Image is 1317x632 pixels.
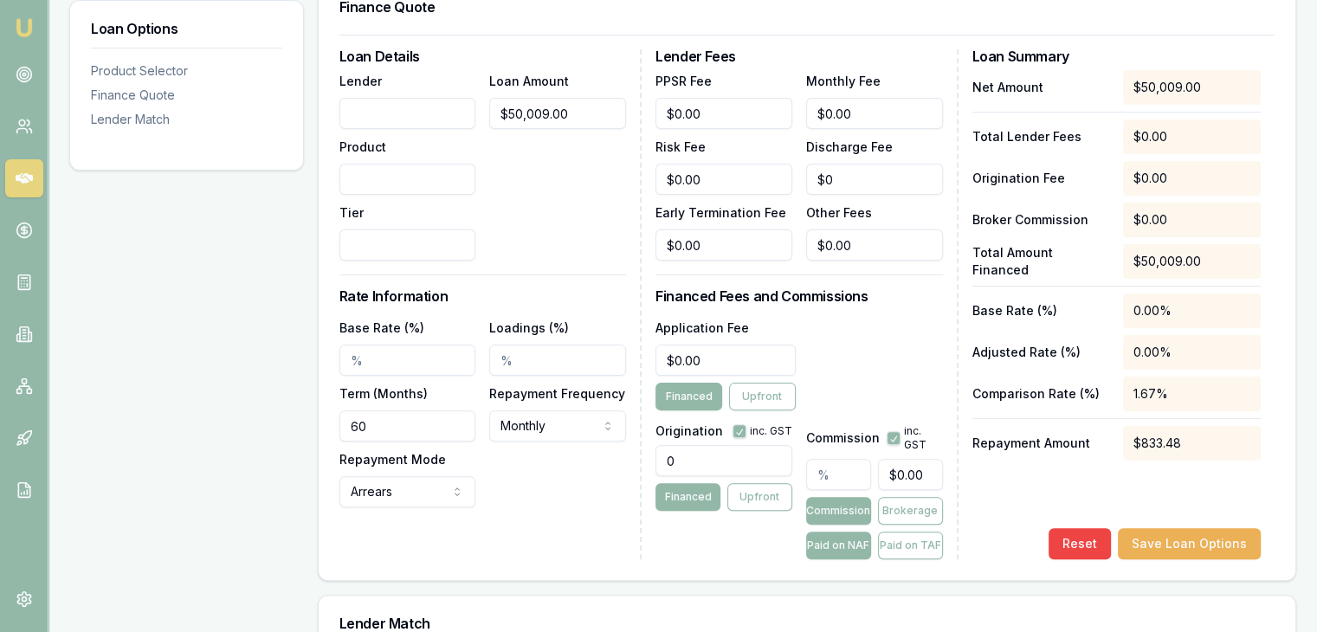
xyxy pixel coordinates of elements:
[655,164,792,195] input: $
[1123,426,1261,461] div: $833.48
[733,424,792,438] div: inc. GST
[655,98,792,129] input: $
[972,128,1110,145] p: Total Lender Fees
[655,205,786,220] label: Early Termination Fee
[1049,528,1111,559] button: Reset
[91,62,282,80] div: Product Selector
[655,320,749,335] label: Application Fee
[806,229,943,261] input: $
[1123,335,1261,370] div: 0.00%
[655,229,792,261] input: $
[339,205,364,220] label: Tier
[878,532,943,559] button: Paid on TAF
[806,459,871,490] input: %
[1123,203,1261,237] div: $0.00
[727,483,792,511] button: Upfront
[729,383,796,410] button: Upfront
[339,74,382,88] label: Lender
[14,17,35,38] img: emu-icon-u.png
[91,111,282,128] div: Lender Match
[972,435,1110,452] p: Repayment Amount
[806,139,893,154] label: Discharge Fee
[806,497,871,525] button: Commission
[1123,377,1261,411] div: 1.67%
[339,289,626,303] h3: Rate Information
[972,385,1110,403] p: Comparison Rate (%)
[489,345,626,376] input: %
[972,79,1110,96] p: Net Amount
[339,345,476,376] input: %
[806,532,871,559] button: Paid on NAF
[655,139,706,154] label: Risk Fee
[489,320,569,335] label: Loadings (%)
[489,386,625,401] label: Repayment Frequency
[806,98,943,129] input: $
[878,497,943,525] button: Brokerage
[972,244,1110,279] p: Total Amount Financed
[806,164,943,195] input: $
[972,344,1110,361] p: Adjusted Rate (%)
[806,205,872,220] label: Other Fees
[339,386,428,401] label: Term (Months)
[655,425,723,437] label: Origination
[339,320,424,335] label: Base Rate (%)
[972,302,1110,319] p: Base Rate (%)
[655,74,712,88] label: PPSR Fee
[1123,161,1261,196] div: $0.00
[972,49,1261,63] h3: Loan Summary
[1123,119,1261,154] div: $0.00
[972,211,1110,229] p: Broker Commission
[489,74,569,88] label: Loan Amount
[91,87,282,104] div: Finance Quote
[339,616,1275,630] h3: Lender Match
[806,432,880,444] label: Commission
[972,170,1110,187] p: Origination Fee
[1123,70,1261,105] div: $50,009.00
[655,289,942,303] h3: Financed Fees and Commissions
[1118,528,1261,559] button: Save Loan Options
[1123,244,1261,279] div: $50,009.00
[806,74,881,88] label: Monthly Fee
[339,49,626,63] h3: Loan Details
[489,98,626,129] input: $
[1123,293,1261,328] div: 0.00%
[655,383,722,410] button: Financed
[655,49,942,63] h3: Lender Fees
[655,483,720,511] button: Financed
[91,22,282,35] h3: Loan Options
[655,345,796,376] input: $
[339,139,386,154] label: Product
[887,424,943,452] div: inc. GST
[339,452,446,467] label: Repayment Mode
